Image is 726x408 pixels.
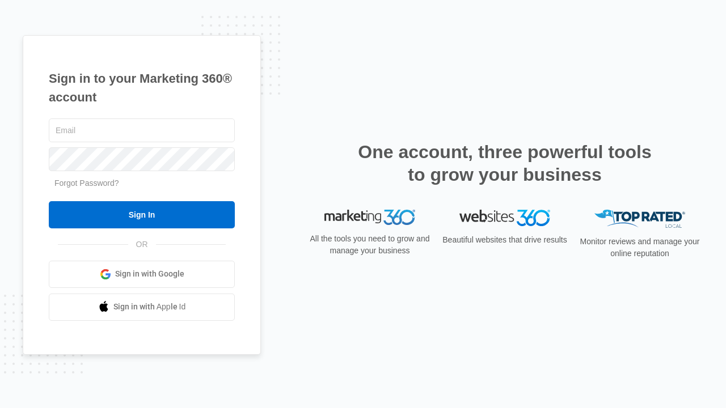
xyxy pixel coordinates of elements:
[354,141,655,186] h2: One account, three powerful tools to grow your business
[306,233,433,257] p: All the tools you need to grow and manage your business
[49,201,235,228] input: Sign In
[441,234,568,246] p: Beautiful websites that drive results
[115,268,184,280] span: Sign in with Google
[49,69,235,107] h1: Sign in to your Marketing 360® account
[54,178,119,188] a: Forgot Password?
[49,118,235,142] input: Email
[576,236,703,260] p: Monitor reviews and manage your online reputation
[49,294,235,321] a: Sign in with Apple Id
[113,301,186,313] span: Sign in with Apple Id
[49,261,235,288] a: Sign in with Google
[128,239,156,250] span: OR
[459,210,550,226] img: Websites 360
[594,210,685,228] img: Top Rated Local
[324,210,415,226] img: Marketing 360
